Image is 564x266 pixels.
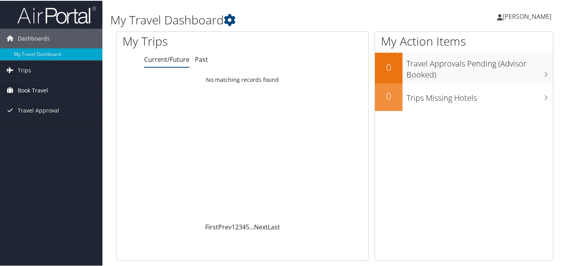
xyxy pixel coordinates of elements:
[246,222,249,231] a: 5
[110,11,410,28] h1: My Travel Dashboard
[375,83,553,110] a: 0Trips Missing Hotels
[117,72,368,86] td: No matching records found
[375,52,553,82] a: 0Travel Approvals Pending (Advisor Booked)
[218,222,232,231] a: Prev
[195,54,208,63] a: Past
[18,28,50,48] span: Dashboards
[268,222,280,231] a: Last
[242,222,246,231] a: 4
[254,222,268,231] a: Next
[406,54,553,79] h3: Travel Approvals Pending (Advisor Booked)
[205,222,218,231] a: First
[18,80,48,100] span: Book Travel
[239,222,242,231] a: 3
[17,5,96,24] img: airportal-logo.png
[497,4,559,28] a: [PERSON_NAME]
[18,100,59,120] span: Travel Approval
[18,60,31,79] span: Trips
[122,32,258,49] h1: My Trips
[144,54,189,63] a: Current/Future
[375,89,403,102] h2: 0
[406,88,553,103] h3: Trips Missing Hotels
[375,32,553,49] h1: My Action Items
[235,222,239,231] a: 2
[249,222,254,231] span: …
[375,60,403,73] h2: 0
[503,11,551,20] span: [PERSON_NAME]
[232,222,235,231] a: 1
